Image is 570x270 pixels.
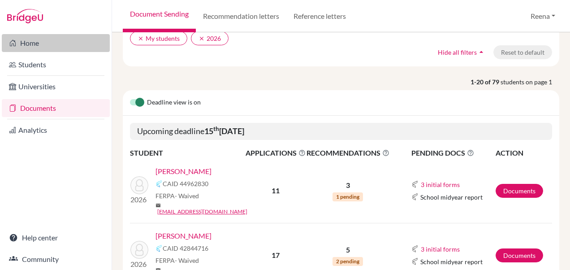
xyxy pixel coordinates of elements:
h5: Upcoming deadline [130,123,552,140]
a: Students [2,56,110,74]
img: Common App logo [411,258,419,265]
a: Analytics [2,121,110,139]
a: Documents [2,99,110,117]
button: 3 initial forms [420,244,460,254]
a: Home [2,34,110,52]
b: 17 [272,251,280,259]
img: Common App logo [411,193,419,200]
a: Help center [2,229,110,247]
button: Reset to default [493,45,552,59]
a: Community [2,250,110,268]
img: Common App logo [155,245,163,252]
img: Bridge-U [7,9,43,23]
img: Alsaffar, Zahraa [130,176,148,194]
i: arrow_drop_up [477,48,486,57]
b: 15 [DATE] [204,126,244,136]
img: Common App logo [155,180,163,187]
a: Universities [2,78,110,96]
span: - Waived [175,192,199,200]
a: [EMAIL_ADDRESS][DOMAIN_NAME] [157,208,247,216]
img: Anand, Aarush [130,241,148,259]
i: clear [138,35,144,42]
span: School midyear report [420,192,483,202]
sup: th [213,125,219,132]
a: Documents [496,184,543,198]
span: FERPA [155,256,199,265]
a: [PERSON_NAME] [155,231,212,241]
p: 5 [307,244,389,255]
button: clearMy students [130,31,187,45]
span: CAID 42844716 [163,244,208,253]
strong: 1-20 of 79 [471,77,501,87]
th: STUDENT [130,147,245,159]
th: ACTION [495,147,552,159]
span: PENDING DOCS [411,148,495,158]
span: CAID 44962830 [163,179,208,188]
span: students on page 1 [501,77,559,87]
p: 2026 [130,194,148,205]
b: 11 [272,186,280,195]
img: Common App logo [411,181,419,188]
button: Reena [527,8,559,25]
span: RECOMMENDATIONS [307,148,389,158]
span: mail [155,203,161,208]
i: clear [199,35,205,42]
span: School midyear report [420,257,483,266]
p: 3 [307,180,389,191]
span: 2 pending [332,257,363,266]
button: 3 initial forms [420,179,460,190]
span: FERPA [155,191,199,200]
span: APPLICATIONS [246,148,306,158]
a: Documents [496,248,543,262]
span: Hide all filters [438,48,477,56]
span: - Waived [175,257,199,264]
a: [PERSON_NAME] [155,166,212,177]
span: 1 pending [332,192,363,201]
p: 2026 [130,259,148,270]
button: clear2026 [191,31,229,45]
span: Deadline view is on [147,97,201,108]
img: Common App logo [411,245,419,253]
button: Hide all filtersarrow_drop_up [430,45,493,59]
